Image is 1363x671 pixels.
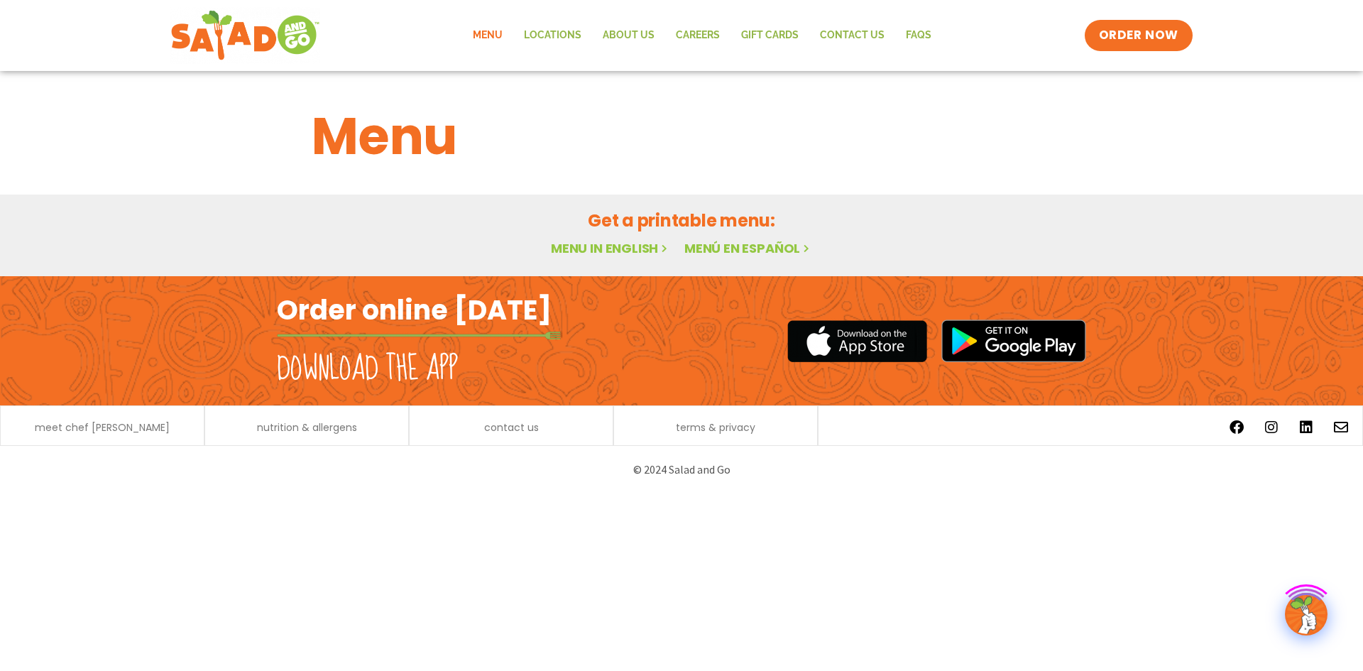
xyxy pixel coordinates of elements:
[312,208,1051,233] h2: Get a printable menu:
[1085,20,1193,51] a: ORDER NOW
[277,332,561,339] img: fork
[730,19,809,52] a: GIFT CARDS
[676,422,755,432] a: terms & privacy
[484,422,539,432] a: contact us
[257,422,357,432] a: nutrition & allergens
[170,7,320,64] img: new-SAG-logo-768×292
[684,239,812,257] a: Menú en español
[284,460,1079,479] p: © 2024 Salad and Go
[895,19,942,52] a: FAQs
[1099,27,1178,44] span: ORDER NOW
[462,19,942,52] nav: Menu
[277,293,552,327] h2: Order online [DATE]
[35,422,170,432] a: meet chef [PERSON_NAME]
[787,318,927,364] img: appstore
[312,98,1051,175] h1: Menu
[809,19,895,52] a: Contact Us
[462,19,513,52] a: Menu
[665,19,730,52] a: Careers
[551,239,670,257] a: Menu in English
[513,19,592,52] a: Locations
[592,19,665,52] a: About Us
[277,349,458,389] h2: Download the app
[941,320,1086,362] img: google_play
